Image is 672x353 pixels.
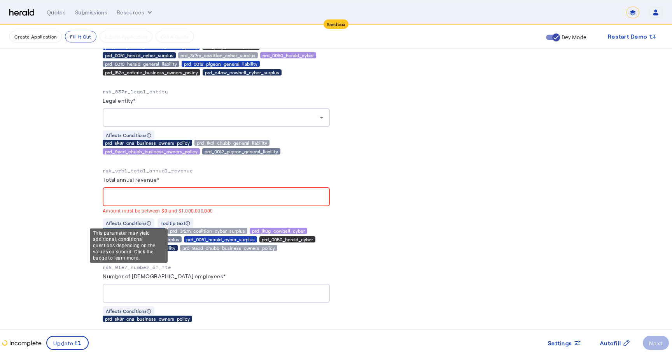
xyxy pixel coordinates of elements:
[260,52,316,58] div: prd_0050_herald_cyber
[194,140,269,146] div: prd_1kcl_chubb_general_liability
[9,9,34,16] img: Herald Logo
[8,338,42,348] p: Incomplete
[157,218,193,228] div: Tooltip text
[75,9,107,16] div: Submissions
[103,148,200,155] div: prd_9acd_chubb_business_owners_policy
[100,31,152,42] button: Submit Application
[103,218,154,228] div: Affects Conditions
[103,273,226,279] label: Number of [DEMOGRAPHIC_DATA] employees*
[103,263,330,271] p: rsk_0ie7_number_of_fte
[103,88,330,96] p: rsk_837r_legal_entity
[103,167,330,175] p: rsk_vrb1_total_annual_revenue
[202,148,280,155] div: prd_0012_pigeon_general_liability
[608,32,647,41] span: Restart Demo
[103,206,330,215] mat-error: Amount must be between $0 and $1,000,000,000
[53,339,74,347] span: Update
[182,61,260,67] div: prd_0012_pigeon_general_liability
[250,228,307,234] div: prd_jk0g_cowbell_cyber
[103,316,192,322] div: prd_sk8r_cna_business_owners_policy
[103,130,154,140] div: Affects Conditions
[180,245,277,251] div: prd_9acd_chubb_business_owners_policy
[103,52,176,58] div: prd_0051_herald_cyber_surplus
[542,336,588,350] button: Settings
[103,61,179,67] div: prd_0010_herald_general_liability
[548,339,572,347] span: Settings
[594,336,637,350] button: Autofill
[168,228,247,234] div: prd_3r2m_coalition_cyber_surplus
[156,31,194,42] button: Get A Quote
[178,52,258,58] div: prd_3r2m_coalition_cyber_surplus
[103,69,200,76] div: prd_l52c_coterie_business_owners_policy
[117,9,154,16] button: Resources dropdown menu
[560,33,586,41] label: Dev Mode
[103,97,136,104] label: Legal entity*
[90,228,168,263] div: This parameter may yield additional, conditional questions depending on the value you submit. Cli...
[47,9,66,16] div: Quotes
[184,236,257,242] div: prd_0051_herald_cyber_surplus
[324,19,349,29] div: Sandbox
[65,31,96,42] button: Fill it Out
[103,176,159,183] label: Total annual revenue*
[103,306,154,316] div: Affects Conditions
[600,339,621,347] span: Autofill
[46,336,89,350] button: Update
[203,69,282,76] div: prd_c4ow_cowbell_cyber_surplus
[259,236,315,242] div: prd_0050_herald_cyber
[9,31,62,42] button: Create Application
[103,140,192,146] div: prd_sk8r_cna_business_owners_policy
[602,30,663,44] button: Restart Demo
